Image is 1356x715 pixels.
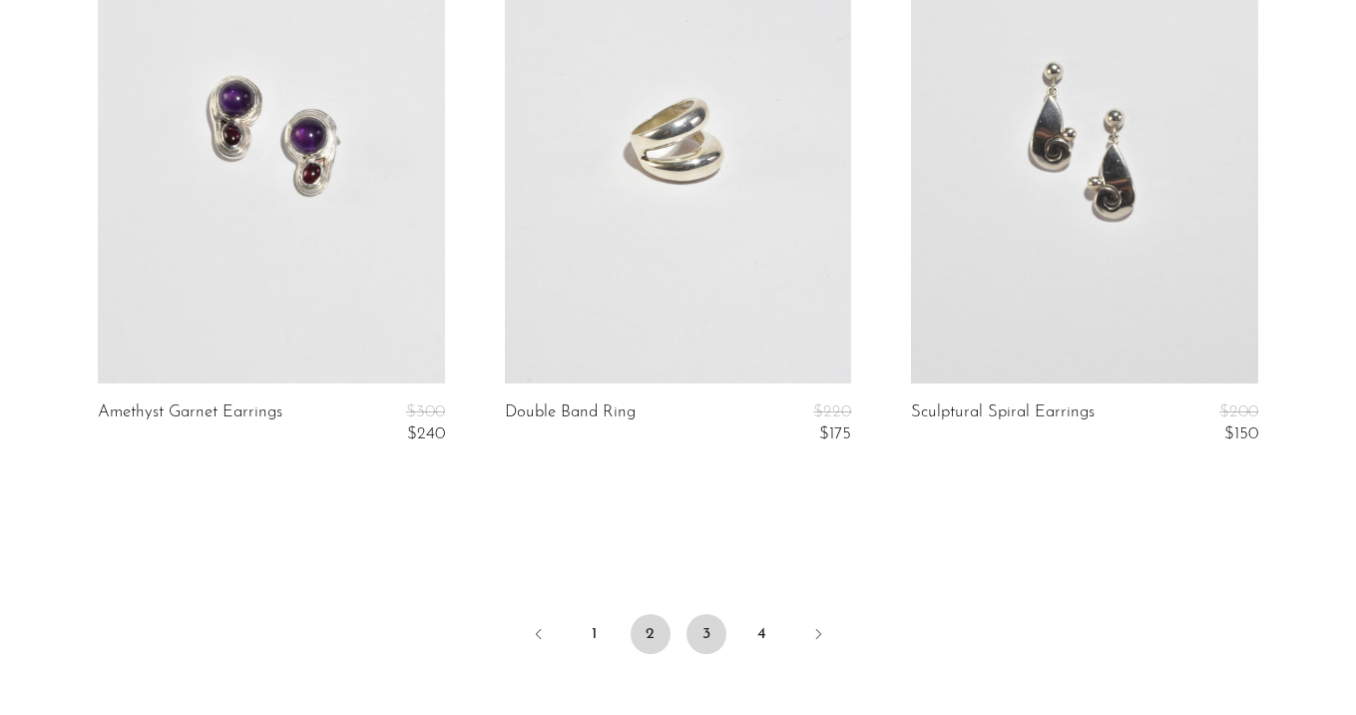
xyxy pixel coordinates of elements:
a: 2 [631,614,671,654]
span: $240 [407,425,445,442]
span: 3 [686,614,726,654]
a: 1 [575,614,615,654]
span: $150 [1224,425,1258,442]
span: $300 [406,403,445,420]
span: $200 [1219,403,1258,420]
a: Double Band Ring [505,403,636,444]
a: Previous [519,614,559,658]
a: 4 [742,614,782,654]
a: Amethyst Garnet Earrings [98,403,282,444]
span: $175 [819,425,851,442]
span: $220 [813,403,851,420]
a: Next [798,614,838,658]
a: Sculptural Spiral Earrings [911,403,1095,444]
